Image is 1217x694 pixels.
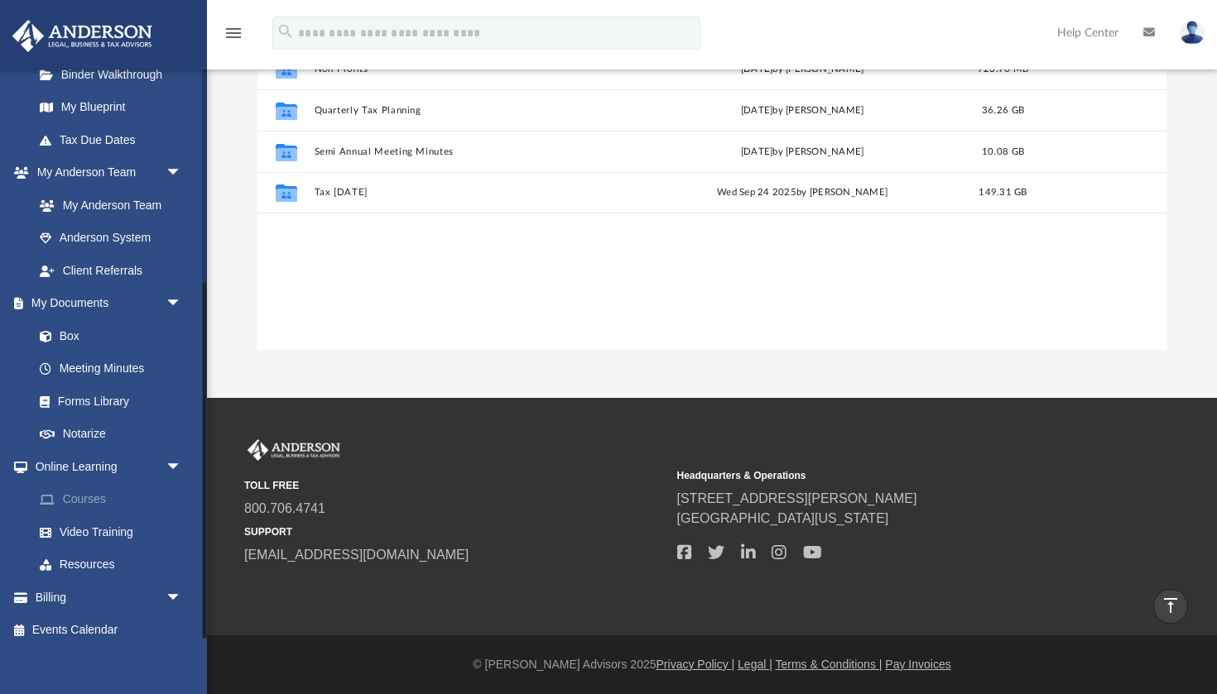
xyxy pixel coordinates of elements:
[23,319,190,352] a: Box
[23,418,199,451] a: Notarize
[982,147,1024,156] span: 10.08 GB
[207,656,1217,673] div: © [PERSON_NAME] Advisors 2025
[244,501,325,515] a: 800.706.4741
[677,511,889,525] a: [GEOGRAPHIC_DATA][US_STATE]
[23,91,199,124] a: My Blueprint
[315,146,635,157] button: Semi Annual Meeting Minutes
[244,524,666,539] small: SUPPORT
[12,287,199,320] a: My Documentsarrow_drop_down
[244,478,666,493] small: TOLL FREE
[257,7,1166,350] div: grid
[23,254,199,287] a: Client Referrals
[642,145,963,160] div: [DATE] by [PERSON_NAME]
[244,439,344,461] img: Anderson Advisors Platinum Portal
[776,658,883,671] a: Terms & Conditions |
[12,450,207,483] a: Online Learningarrow_drop_down
[315,188,635,199] button: Tax [DATE]
[224,31,243,43] a: menu
[224,23,243,43] i: menu
[12,614,207,647] a: Events Calendar
[23,548,207,582] a: Resources
[23,483,207,516] a: Courses
[244,548,469,562] a: [EMAIL_ADDRESS][DOMAIN_NAME]
[166,581,199,615] span: arrow_drop_down
[1161,596,1181,615] i: vertical_align_top
[23,385,190,418] a: Forms Library
[657,658,735,671] a: Privacy Policy |
[23,515,199,548] a: Video Training
[982,106,1024,115] span: 36.26 GB
[979,189,1027,198] span: 149.31 GB
[642,186,963,201] div: Wed Sep 24 2025 by [PERSON_NAME]
[885,658,950,671] a: Pay Invoices
[12,156,199,189] a: My Anderson Teamarrow_drop_down
[166,450,199,484] span: arrow_drop_down
[642,103,963,118] div: [DATE] by [PERSON_NAME]
[7,20,157,52] img: Anderson Advisors Platinum Portal
[23,189,190,222] a: My Anderson Team
[23,58,207,91] a: Binder Walkthrough
[1153,589,1188,624] a: vertical_align_top
[677,491,917,505] a: [STREET_ADDRESS][PERSON_NAME]
[738,658,772,671] a: Legal |
[1180,21,1205,45] img: User Pic
[166,287,199,321] span: arrow_drop_down
[23,123,207,156] a: Tax Due Dates
[277,22,295,41] i: search
[166,156,199,190] span: arrow_drop_down
[12,581,207,614] a: Billingarrow_drop_down
[315,105,635,116] button: Quarterly Tax Planning
[23,222,199,255] a: Anderson System
[677,468,1099,483] small: Headquarters & Operations
[23,352,199,385] a: Meeting Minutes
